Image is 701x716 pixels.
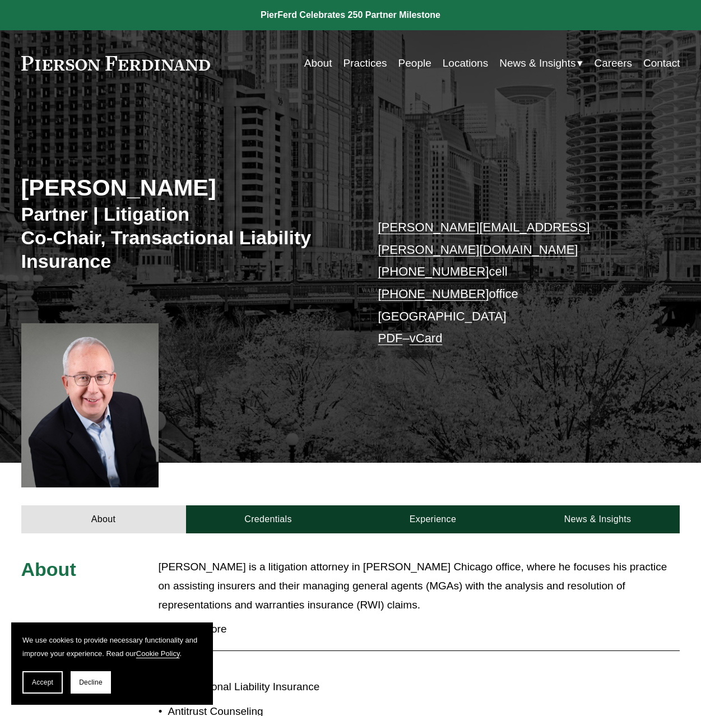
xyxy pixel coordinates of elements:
[343,53,387,74] a: Practices
[499,53,583,74] a: folder dropdown
[304,53,332,74] a: About
[398,53,431,74] a: People
[186,505,351,534] a: Credentials
[378,220,590,257] a: [PERSON_NAME][EMAIL_ADDRESS][PERSON_NAME][DOMAIN_NAME]
[378,331,403,345] a: PDF
[350,505,515,534] a: Experience
[136,649,180,658] a: Cookie Policy
[168,677,350,696] p: Transactional Liability Insurance
[499,54,575,73] span: News & Insights
[158,557,680,615] p: [PERSON_NAME] is a litigation attorney in [PERSON_NAME] Chicago office, where he focuses his prac...
[22,671,63,694] button: Accept
[11,622,213,705] section: Cookie banner
[378,264,489,278] a: [PHONE_NUMBER]
[166,623,680,635] span: Read More
[71,671,111,694] button: Decline
[158,615,680,644] button: Read More
[378,287,489,301] a: [PHONE_NUMBER]
[378,216,653,350] p: cell office [GEOGRAPHIC_DATA] –
[515,505,680,534] a: News & Insights
[21,505,186,534] a: About
[443,53,488,74] a: Locations
[594,53,632,74] a: Careers
[22,634,202,660] p: We use cookies to provide necessary functionality and improve your experience. Read our .
[410,331,443,345] a: vCard
[643,53,680,74] a: Contact
[21,559,76,580] span: About
[79,678,103,686] span: Decline
[32,678,53,686] span: Accept
[21,174,351,202] h2: [PERSON_NAME]
[21,202,351,273] h3: Partner | Litigation Co-Chair, Transactional Liability Insurance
